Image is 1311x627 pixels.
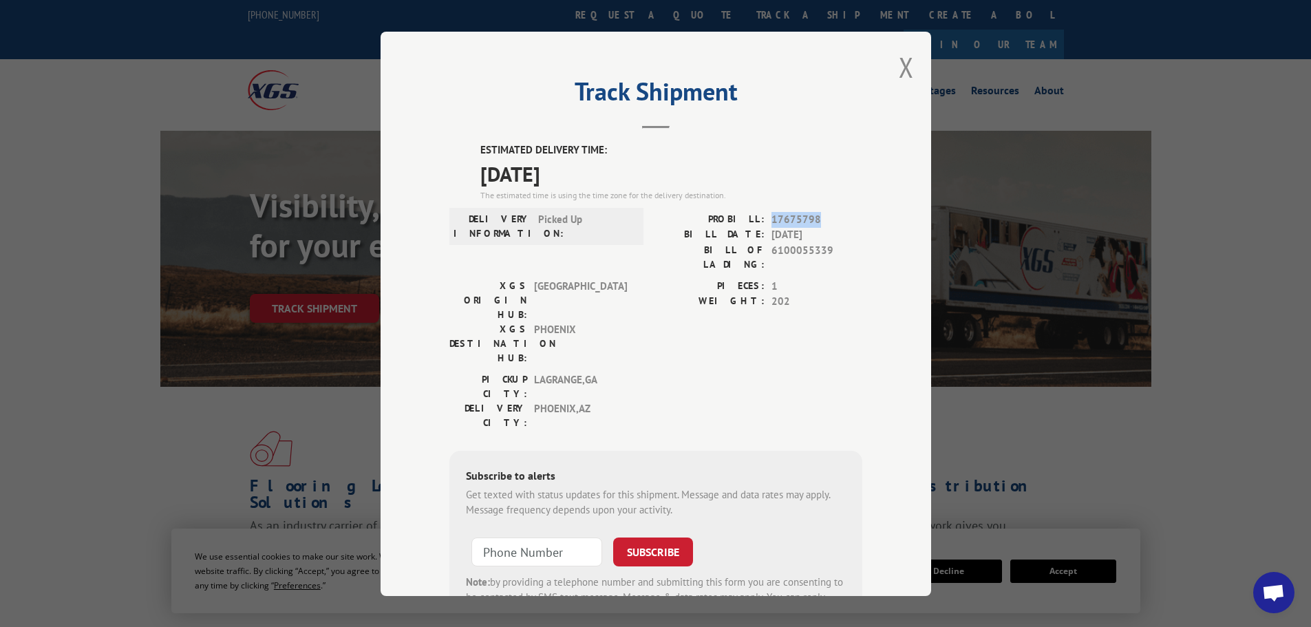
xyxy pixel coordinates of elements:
[480,158,862,189] span: [DATE]
[613,537,693,566] button: SUBSCRIBE
[771,227,862,243] span: [DATE]
[466,575,490,588] strong: Note:
[449,321,527,365] label: XGS DESTINATION HUB:
[1253,572,1294,613] div: Open chat
[471,537,602,566] input: Phone Number
[534,321,627,365] span: PHOENIX
[454,211,531,240] label: DELIVERY INFORMATION:
[771,211,862,227] span: 17675798
[449,82,862,108] h2: Track Shipment
[538,211,631,240] span: Picked Up
[656,278,765,294] label: PIECES:
[534,278,627,321] span: [GEOGRAPHIC_DATA]
[466,574,846,621] div: by providing a telephone number and submitting this form you are consenting to be contacted by SM...
[534,372,627,401] span: LAGRANGE , GA
[656,294,765,310] label: WEIGHT:
[449,278,527,321] label: XGS ORIGIN HUB:
[449,401,527,429] label: DELIVERY CITY:
[480,142,862,158] label: ESTIMATED DELIVERY TIME:
[449,372,527,401] label: PICKUP CITY:
[899,49,914,85] button: Close modal
[771,242,862,271] span: 6100055339
[656,227,765,243] label: BILL DATE:
[771,294,862,310] span: 202
[466,467,846,487] div: Subscribe to alerts
[466,487,846,518] div: Get texted with status updates for this shipment. Message and data rates may apply. Message frequ...
[656,242,765,271] label: BILL OF LADING:
[771,278,862,294] span: 1
[480,189,862,201] div: The estimated time is using the time zone for the delivery destination.
[656,211,765,227] label: PROBILL:
[534,401,627,429] span: PHOENIX , AZ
